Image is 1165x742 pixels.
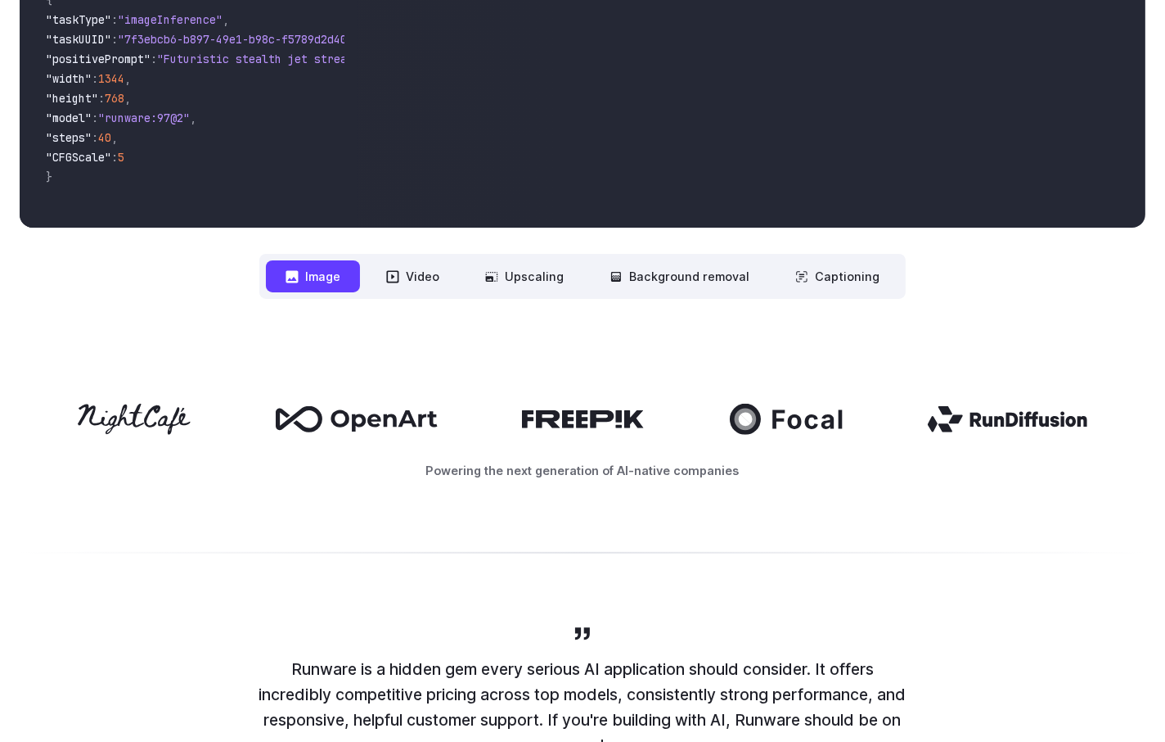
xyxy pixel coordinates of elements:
[46,130,92,145] span: "steps"
[46,170,52,184] span: }
[98,91,105,106] span: :
[590,260,769,292] button: Background removal
[105,91,124,106] span: 768
[151,52,157,66] span: :
[157,52,753,66] span: "Futuristic stealth jet streaking through a neon-lit cityscape with glowing purple exhaust"
[367,260,459,292] button: Video
[266,260,360,292] button: Image
[46,32,111,47] span: "taskUUID"
[111,150,118,165] span: :
[190,111,196,125] span: ,
[111,12,118,27] span: :
[118,12,223,27] span: "imageInference"
[92,130,98,145] span: :
[223,12,229,27] span: ,
[46,71,92,86] span: "width"
[124,71,131,86] span: ,
[46,91,98,106] span: "height"
[98,71,124,86] span: 1344
[98,130,111,145] span: 40
[20,461,1145,480] p: Powering the next generation of AI-native companies
[111,130,118,145] span: ,
[118,32,367,47] span: "7f3ebcb6-b897-49e1-b98c-f5789d2d40d7"
[466,260,583,292] button: Upscaling
[111,32,118,47] span: :
[46,111,92,125] span: "model"
[92,71,98,86] span: :
[124,91,131,106] span: ,
[46,150,111,165] span: "CFGScale"
[98,111,190,125] span: "runware:97@2"
[46,52,151,66] span: "positivePrompt"
[46,12,111,27] span: "taskType"
[92,111,98,125] span: :
[776,260,899,292] button: Captioning
[118,150,124,165] span: 5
